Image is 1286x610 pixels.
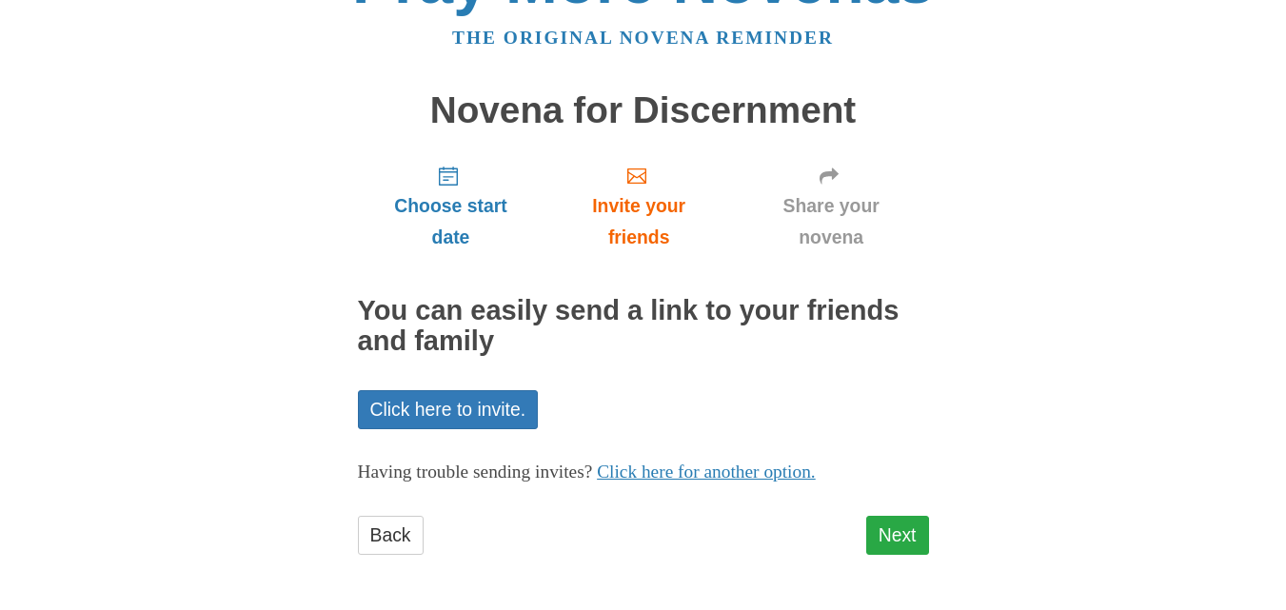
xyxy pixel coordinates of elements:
a: Share your novena [734,149,929,263]
a: Click here to invite. [358,390,539,429]
span: Invite your friends [563,190,714,253]
span: Choose start date [377,190,525,253]
a: Click here for another option. [597,462,816,482]
a: The original novena reminder [452,28,834,48]
a: Invite your friends [544,149,733,263]
span: Share your novena [753,190,910,253]
a: Choose start date [358,149,544,263]
h2: You can easily send a link to your friends and family [358,296,929,357]
span: Having trouble sending invites? [358,462,593,482]
a: Back [358,516,424,555]
a: Next [866,516,929,555]
h1: Novena for Discernment [358,90,929,131]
